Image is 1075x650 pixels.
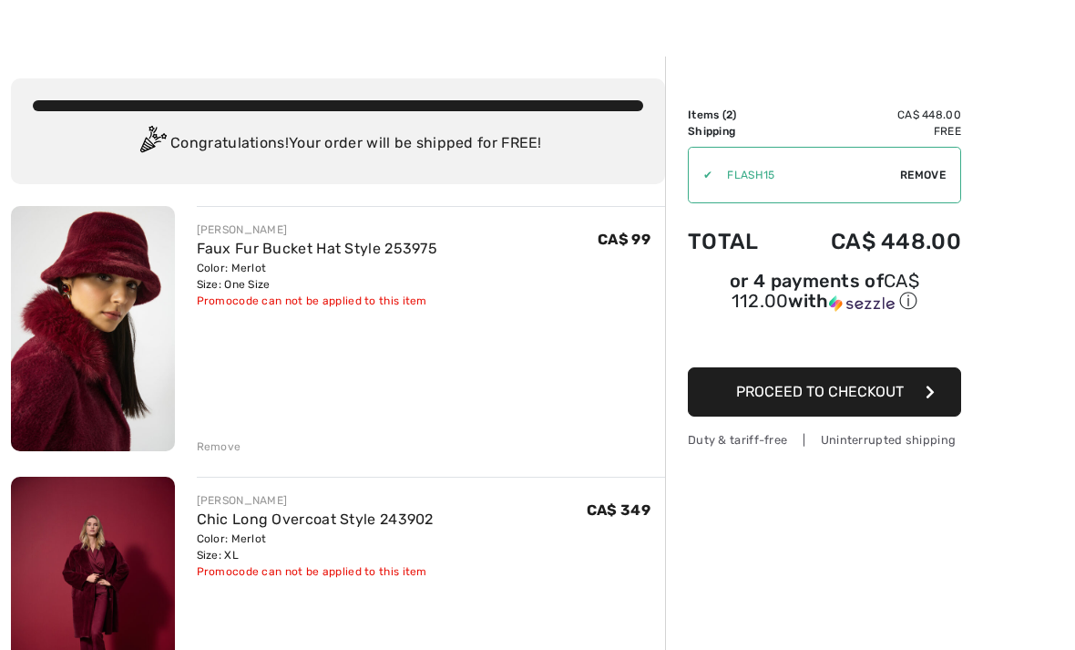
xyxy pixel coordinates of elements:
[726,108,732,121] span: 2
[197,260,438,293] div: Color: Merlot Size: One Size
[197,511,434,528] a: Chic Long Overcoat Style 243902
[197,563,434,580] div: Promocode can not be applied to this item
[732,270,919,312] span: CA$ 112.00
[11,206,175,451] img: Faux Fur Bucket Hat Style 253975
[134,126,170,162] img: Congratulation2.svg
[688,273,961,314] div: or 4 payments of with
[736,383,904,400] span: Proceed to Checkout
[712,148,900,202] input: Promo code
[688,107,783,123] td: Items ( )
[688,211,783,273] td: Total
[688,367,961,417] button: Proceed to Checkout
[598,231,650,248] span: CA$ 99
[197,240,438,257] a: Faux Fur Bucket Hat Style 253975
[197,438,241,455] div: Remove
[783,107,961,123] td: CA$ 448.00
[688,431,961,449] div: Duty & tariff-free | Uninterrupted shipping
[783,211,961,273] td: CA$ 448.00
[688,273,961,320] div: or 4 payments ofCA$ 112.00withSezzle Click to learn more about Sezzle
[587,501,650,519] span: CA$ 349
[197,531,434,563] div: Color: Merlot Size: XL
[33,126,643,162] div: Congratulations! Your order will be shipped for FREE!
[688,123,783,139] td: Shipping
[688,320,961,361] iframe: PayPal-paypal
[900,167,946,183] span: Remove
[197,492,434,509] div: [PERSON_NAME]
[783,123,961,139] td: Free
[829,295,895,312] img: Sezzle
[197,222,438,238] div: [PERSON_NAME]
[689,167,712,183] div: ✔
[197,293,438,309] div: Promocode can not be applied to this item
